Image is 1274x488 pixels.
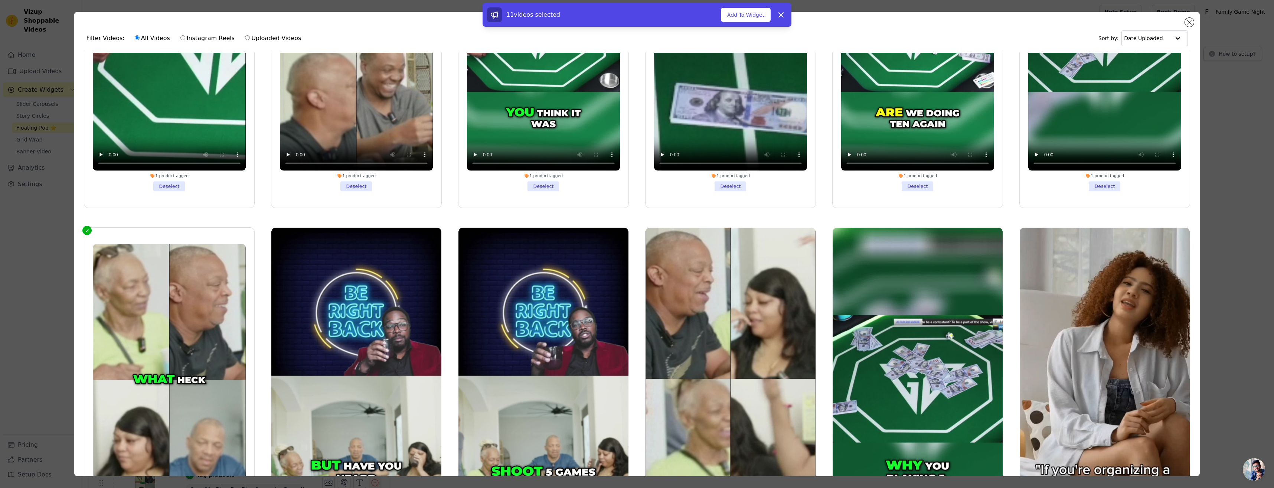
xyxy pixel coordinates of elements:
[721,8,771,22] button: Add To Widget
[245,33,301,43] label: Uploaded Videos
[180,33,235,43] label: Instagram Reels
[134,33,170,43] label: All Videos
[86,30,305,47] div: Filter Videos:
[467,173,620,179] div: 1 product tagged
[93,173,246,179] div: 1 product tagged
[1028,173,1181,179] div: 1 product tagged
[506,11,560,18] span: 11 videos selected
[280,173,433,179] div: 1 product tagged
[654,173,807,179] div: 1 product tagged
[1243,458,1265,481] div: Open chat
[841,173,994,179] div: 1 product tagged
[1098,30,1188,46] div: Sort by:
